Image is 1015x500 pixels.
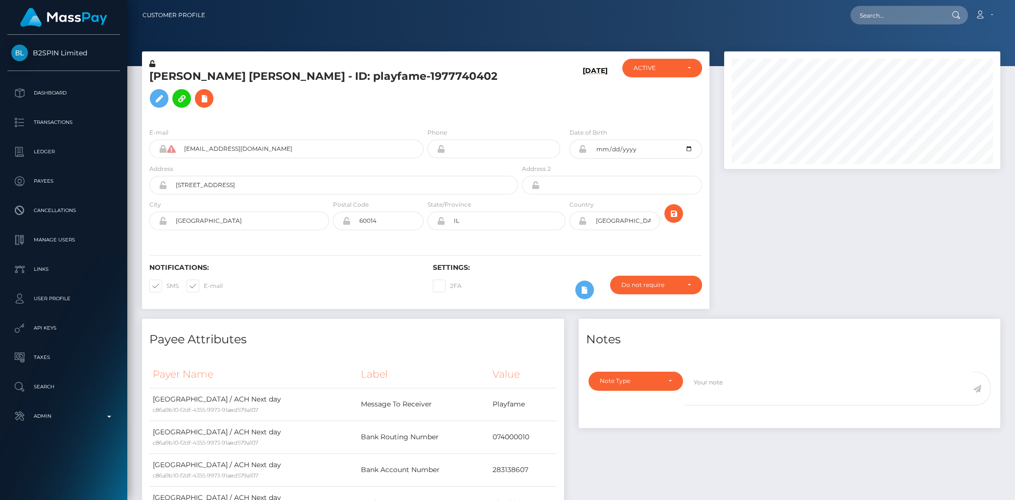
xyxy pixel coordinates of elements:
th: Payer Name [149,361,357,388]
label: Postal Code [333,200,369,209]
a: Dashboard [7,81,120,105]
button: Note Type [589,372,684,390]
p: Search [11,380,116,394]
label: SMS [149,280,179,292]
a: Customer Profile [142,5,205,25]
label: E-mail [187,280,223,292]
td: [GEOGRAPHIC_DATA] / ACH Next day [149,453,357,486]
small: c86a9b10-f2df-4355-9973-91aed579a107 [153,406,258,413]
small: c86a9b10-f2df-4355-9973-91aed579a107 [153,472,258,479]
p: Links [11,262,116,277]
img: B2SPIN Limited [11,45,28,61]
p: Cancellations [11,203,116,218]
i: Cannot communicate with payees of this client directly [167,145,175,153]
a: Manage Users [7,228,120,252]
button: Do not require [610,276,702,294]
label: Address [149,165,173,173]
td: Message To Receiver [357,388,489,421]
p: User Profile [11,291,116,306]
p: API Keys [11,321,116,335]
a: Search [7,375,120,399]
a: Transactions [7,110,120,135]
label: State/Province [427,200,471,209]
p: Taxes [11,350,116,365]
td: [GEOGRAPHIC_DATA] / ACH Next day [149,388,357,421]
div: Note Type [600,377,661,385]
p: Manage Users [11,233,116,247]
td: Bank Routing Number [357,421,489,453]
p: Payees [11,174,116,189]
input: Search... [850,6,943,24]
div: ACTIVE [634,64,680,72]
a: API Keys [7,316,120,340]
td: [GEOGRAPHIC_DATA] / ACH Next day [149,421,357,453]
p: Transactions [11,115,116,130]
p: Ledger [11,144,116,159]
td: 074000010 [489,421,556,453]
h6: [DATE] [583,67,608,116]
label: Address 2 [522,165,551,173]
td: Playfame [489,388,556,421]
a: Taxes [7,345,120,370]
th: Label [357,361,489,388]
h6: Notifications: [149,263,418,272]
a: Links [7,257,120,282]
span: B2SPIN Limited [7,48,120,57]
a: Admin [7,404,120,429]
td: Bank Account Number [357,453,489,486]
td: 283138607 [489,453,556,486]
h4: Notes [586,331,993,348]
label: Date of Birth [569,128,607,137]
img: MassPay Logo [20,8,107,27]
a: Cancellations [7,198,120,223]
div: Do not require [621,281,679,289]
a: Ledger [7,140,120,164]
a: Payees [7,169,120,193]
label: Phone [427,128,447,137]
p: Dashboard [11,86,116,100]
p: Admin [11,409,116,424]
label: Country [569,200,594,209]
h5: [PERSON_NAME] [PERSON_NAME] - ID: playfame-1977740402 [149,69,513,113]
label: City [149,200,161,209]
h4: Payee Attributes [149,331,557,348]
label: E-mail [149,128,168,137]
a: User Profile [7,286,120,311]
small: c86a9b10-f2df-4355-9973-91aed579a107 [153,439,258,446]
label: 2FA [433,280,462,292]
th: Value [489,361,556,388]
button: ACTIVE [622,59,702,77]
h6: Settings: [433,263,702,272]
